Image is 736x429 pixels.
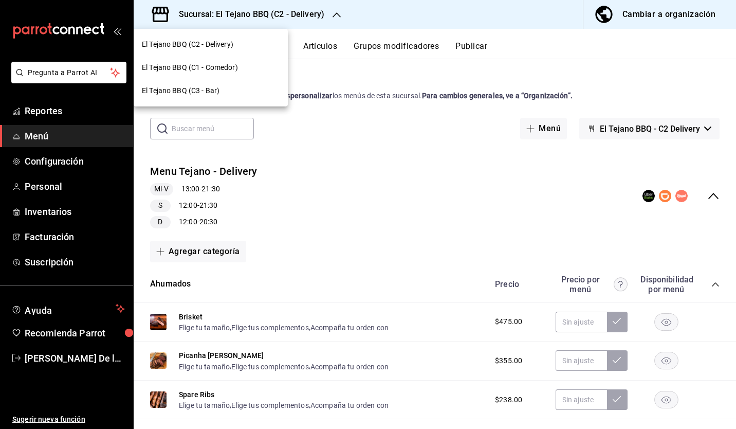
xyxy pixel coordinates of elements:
div: El Tejano BBQ (C1 - Comedor) [134,56,288,79]
span: El Tejano BBQ (C2 - Delivery) [142,39,233,50]
div: El Tejano BBQ (C2 - Delivery) [134,33,288,56]
span: El Tejano BBQ (C1 - Comedor) [142,62,238,73]
span: El Tejano BBQ (C3 - Bar) [142,85,219,96]
div: El Tejano BBQ (C3 - Bar) [134,79,288,102]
